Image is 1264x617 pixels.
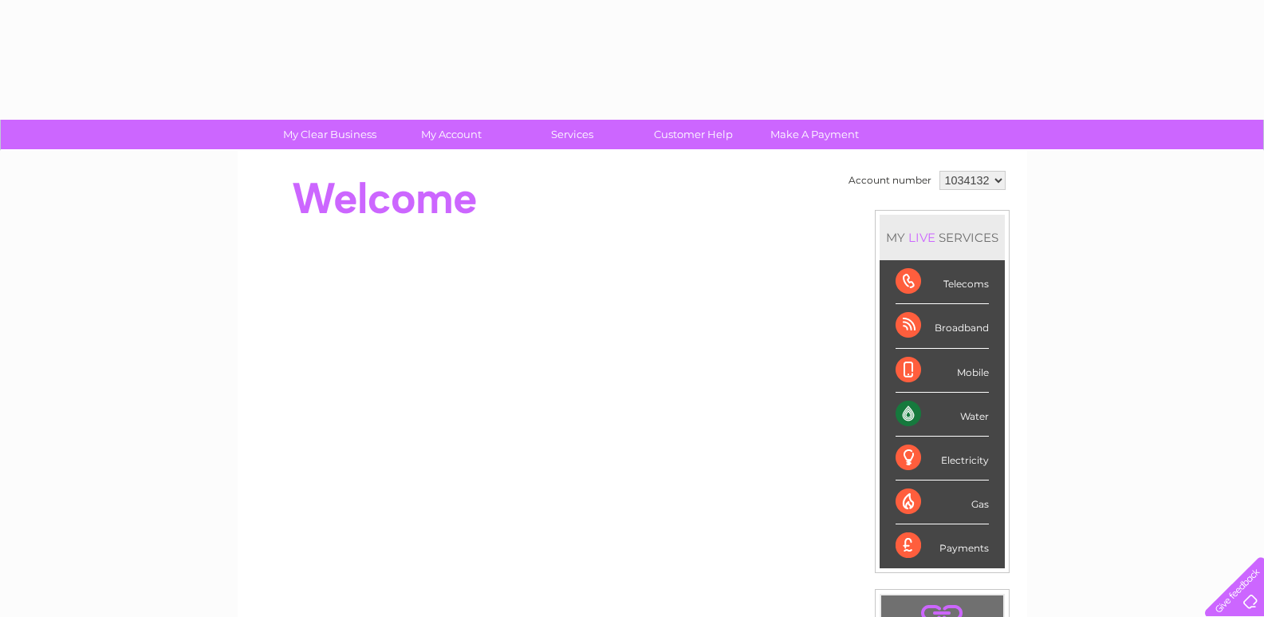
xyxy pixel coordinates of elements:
div: Telecoms [896,260,989,304]
div: MY SERVICES [880,215,1005,260]
div: Broadband [896,304,989,348]
a: Make A Payment [749,120,880,149]
div: Payments [896,524,989,568]
a: My Account [385,120,517,149]
div: Water [896,393,989,437]
a: Services [506,120,638,149]
a: My Clear Business [264,120,396,149]
div: Gas [896,481,989,524]
a: Customer Help [628,120,759,149]
div: Mobile [896,349,989,393]
div: LIVE [905,230,939,245]
td: Account number [845,167,935,194]
div: Electricity [896,437,989,481]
